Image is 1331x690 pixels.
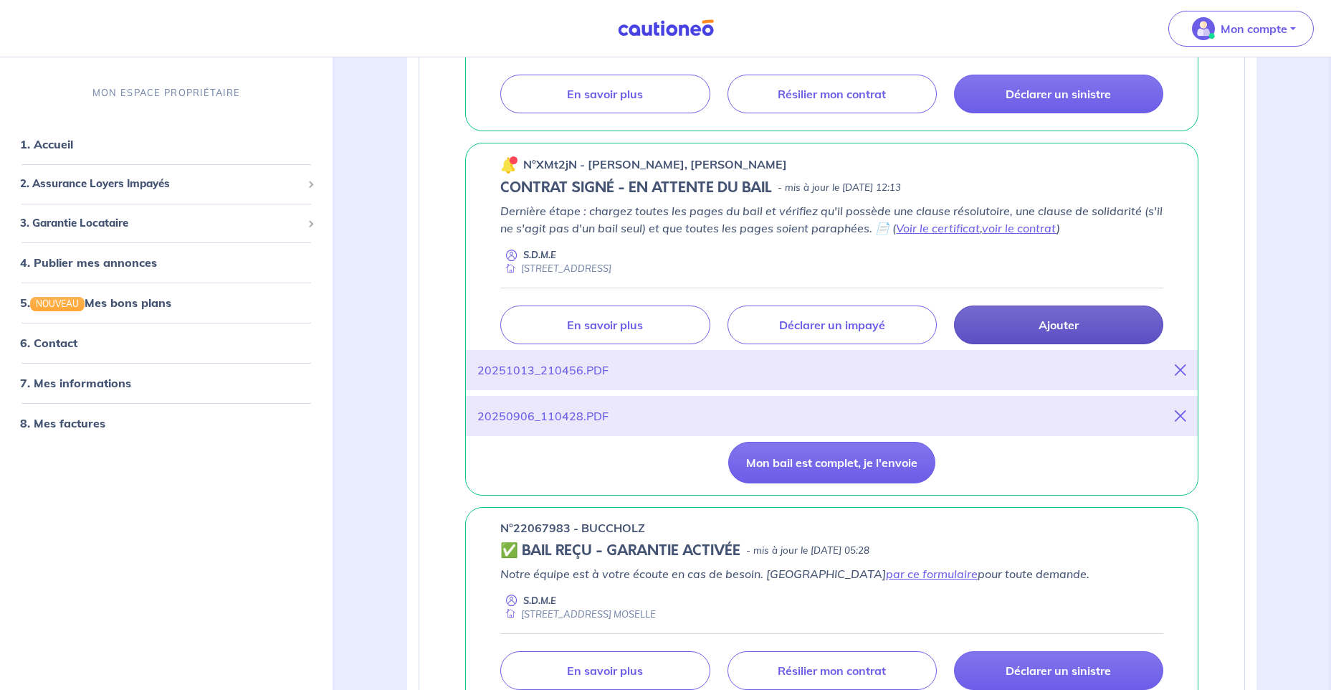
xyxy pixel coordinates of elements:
[20,255,157,270] a: 4. Publier mes annonces
[1175,364,1186,376] i: close-button-title
[500,565,1163,582] p: Notre équipe est à votre écoute en cas de besoin. [GEOGRAPHIC_DATA] pour toute demande.
[20,336,77,351] a: 6. Contact
[500,608,656,621] div: [STREET_ADDRESS] MOSELLE
[886,567,978,581] a: par ce formulaire
[500,202,1163,237] p: Dernière étape : chargez toutes les pages du bail et vérifiez qu'il possède une clause résolutoir...
[778,663,886,678] p: Résilier mon contrat
[778,87,886,101] p: Résilier mon contrat
[6,410,327,438] div: 8. Mes factures
[567,663,643,678] p: En savoir plus
[1006,663,1111,678] p: Déclarer un sinistre
[982,221,1056,235] a: voir le contrat
[500,306,710,344] a: En savoir plus
[1192,17,1215,40] img: illu_account_valid_menu.svg
[6,369,327,398] div: 7. Mes informations
[500,179,1163,197] div: state: CONTRACT-SIGNED, Context: NEW,CHOOSE-CERTIFICATE,RELATIONSHIP,LESSOR-DOCUMENTS
[727,651,937,690] a: Résilier mon contrat
[6,170,327,198] div: 2. Assurance Loyers Impayés
[1039,318,1079,332] p: Ajouter
[727,75,937,113] a: Résilier mon contrat
[92,86,240,100] p: MON ESPACE PROPRIÉTAIRE
[500,542,1163,559] div: state: CONTRACT-VALIDATED, Context: ,MAYBE-CERTIFICATE,,LESSOR-DOCUMENTS,IS-ODEALIM
[1006,87,1111,101] p: Déclarer un sinistre
[612,19,720,37] img: Cautioneo
[954,306,1163,344] a: Ajouter
[779,318,885,332] p: Déclarer un impayé
[20,377,131,391] a: 7. Mes informations
[746,544,869,558] p: - mis à jour le [DATE] 05:28
[523,594,556,608] p: S.D.M.E
[1175,410,1186,422] i: close-button-title
[500,542,740,559] h5: ✅ BAIL REÇU - GARANTIE ACTIVÉE
[500,262,611,275] div: [STREET_ADDRESS]
[20,137,73,151] a: 1. Accueil
[500,156,517,174] img: 🔔
[1168,11,1314,47] button: illu_account_valid_menu.svgMon compte
[728,442,935,483] button: Mon bail est complet, je l'envoie
[477,361,609,379] div: 20251013_210456.PDF
[500,179,772,197] h5: CONTRAT SIGNÉ - EN ATTENTE DU BAIL
[6,130,327,159] div: 1. Accueil
[20,176,302,192] span: 2. Assurance Loyers Impayés
[20,296,171,310] a: 5.NOUVEAUMes bons plans
[567,87,643,101] p: En savoir plus
[567,318,643,332] p: En savoir plus
[6,209,327,237] div: 3. Garantie Locataire
[6,288,327,317] div: 5.NOUVEAUMes bons plans
[1221,20,1287,37] p: Mon compte
[6,248,327,277] div: 4. Publier mes annonces
[500,519,645,537] p: n°22067983 - BUCCHOLZ
[6,329,327,358] div: 6. Contact
[727,306,937,344] a: Déclarer un impayé
[778,181,901,195] p: - mis à jour le [DATE] 12:13
[523,156,787,173] p: n°XMt2jN - [PERSON_NAME], [PERSON_NAME]
[20,215,302,232] span: 3. Garantie Locataire
[500,75,710,113] a: En savoir plus
[954,75,1163,113] a: Déclarer un sinistre
[500,651,710,690] a: En savoir plus
[896,221,980,235] a: Voir le certificat
[477,407,609,425] div: 20250906_110428.PDF
[954,651,1163,690] a: Déclarer un sinistre
[20,417,105,431] a: 8. Mes factures
[523,248,556,262] p: S.D.M.E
